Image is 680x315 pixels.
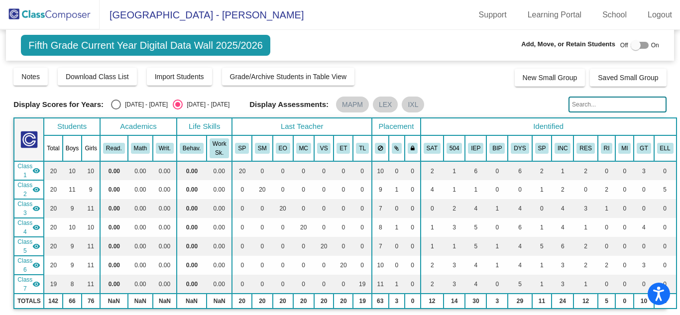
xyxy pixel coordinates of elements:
button: Import Students [147,68,212,86]
button: Read. [103,143,125,154]
td: 0 [634,180,654,199]
span: Grade/Archive Students in Table View [230,73,347,81]
td: 19 [44,275,62,294]
span: Add, Move, or Retain Students [521,39,615,49]
button: Notes [13,68,48,86]
mat-icon: visibility [32,205,40,212]
span: On [651,41,659,50]
td: 0.00 [128,275,153,294]
th: Individualized Education Plan [465,135,486,161]
td: 2 [421,161,444,180]
th: Veronica Soliz [314,135,334,161]
span: Import Students [155,73,204,81]
td: 0.00 [177,218,207,237]
td: 2 [573,161,597,180]
td: 20 [44,199,62,218]
td: 0.00 [207,199,232,218]
td: 0 [293,161,314,180]
td: 0 [486,180,508,199]
td: 7 [372,199,389,218]
span: Class 3 [17,200,32,217]
mat-chip: MAPM [336,97,369,112]
th: Students [44,118,100,135]
td: 2 [598,256,616,275]
td: 0 [598,237,616,256]
td: 0 [314,199,334,218]
td: 0.00 [207,256,232,275]
td: 0 [334,199,353,218]
td: 0 [508,180,532,199]
th: Marissa Ceballos [293,135,314,161]
span: Fifth Grade Current Year Digital Data Wall 2025/2026 [21,35,270,56]
td: 10 [63,218,82,237]
td: 10 [372,161,389,180]
td: 1 [465,180,486,199]
div: [DATE] - [DATE] [183,100,229,109]
td: 0.00 [207,237,232,256]
td: 0 [232,275,252,294]
td: 9 [372,180,389,199]
td: 11 [82,199,100,218]
span: Class 6 [17,256,32,274]
th: Gifted and Talented [634,135,654,161]
td: 0 [293,199,314,218]
td: 20 [273,199,293,218]
th: Inclusion [552,135,573,161]
button: ELL [657,143,674,154]
td: 0 [334,237,353,256]
button: EO [276,143,290,154]
td: 0 [353,237,372,256]
td: 10 [82,161,100,180]
td: 0 [314,275,334,294]
td: 0 [232,237,252,256]
td: 3 [634,161,654,180]
button: MI [618,143,631,154]
td: 6 [508,161,532,180]
th: Reading Intervention Pull-out [598,135,616,161]
td: 0 [405,218,421,237]
td: 0.00 [177,256,207,275]
td: 1 [598,199,616,218]
th: Keep with teacher [405,135,421,161]
button: RES [576,143,594,154]
th: Identified [421,118,677,135]
td: 0 [334,275,353,294]
td: 2 [532,161,552,180]
button: MC [296,143,311,154]
td: 4 [465,256,486,275]
td: Marissa Ceballos - 407 [14,218,44,237]
button: SP [535,143,549,154]
td: 2 [552,180,573,199]
td: 11 [372,275,389,294]
td: 0 [405,256,421,275]
td: 0.00 [100,218,128,237]
td: 0.00 [153,275,177,294]
td: 4 [552,218,573,237]
td: 0.00 [128,199,153,218]
td: 0 [615,161,634,180]
button: SM [255,143,270,154]
td: 0 [293,256,314,275]
span: [GEOGRAPHIC_DATA] - [PERSON_NAME] [100,7,304,23]
td: 9 [63,237,82,256]
span: Display Scores for Years: [13,100,104,109]
td: 0.00 [207,218,232,237]
td: 0 [273,275,293,294]
td: 20 [252,180,273,199]
td: 4 [465,199,486,218]
th: Dyslexic [508,135,532,161]
td: 1 [532,218,552,237]
td: 4 [421,180,444,199]
td: 0 [654,161,677,180]
mat-radio-group: Select an option [111,100,229,109]
button: Math [131,143,150,154]
td: 0 [615,199,634,218]
td: 4 [508,256,532,275]
td: 0 [314,256,334,275]
td: 0.00 [177,161,207,180]
th: Boys [63,135,82,161]
td: 0 [353,218,372,237]
td: 0 [615,180,634,199]
td: 10 [63,161,82,180]
td: 3 [444,256,465,275]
